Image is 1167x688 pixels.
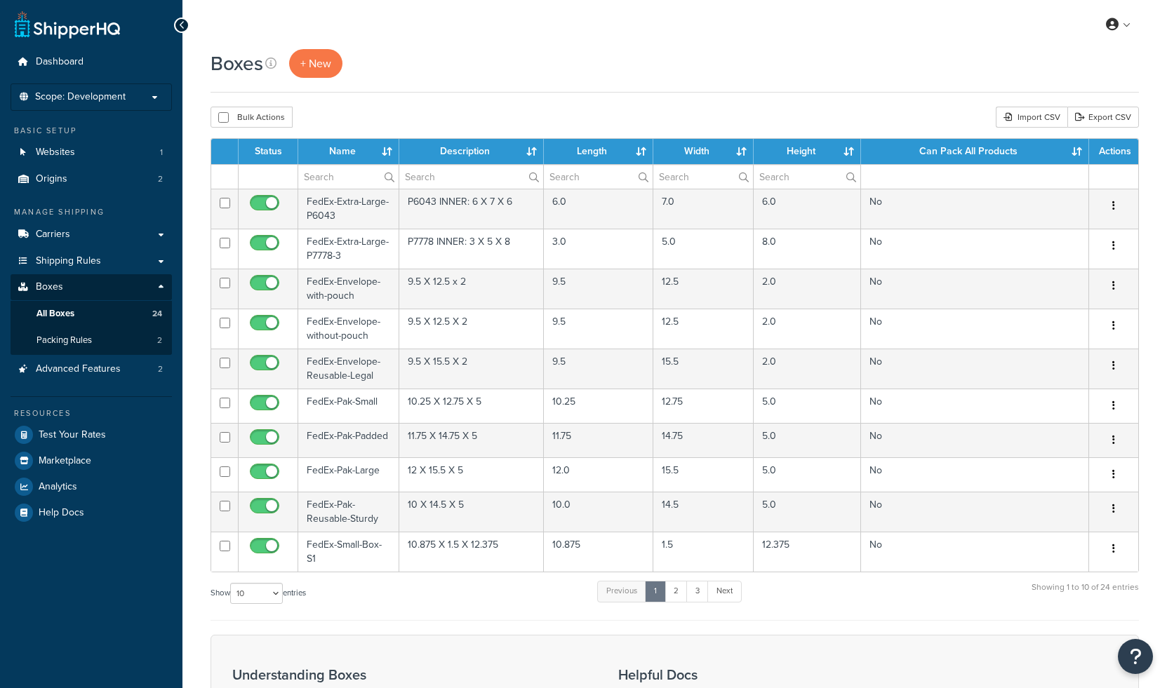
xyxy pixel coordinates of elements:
[11,166,172,192] a: Origins 2
[298,269,399,309] td: FedEx-Envelope-with-pouch
[754,165,860,189] input: Search
[544,309,653,349] td: 9.5
[653,269,754,309] td: 12.5
[861,457,1089,492] td: No
[11,49,172,75] a: Dashboard
[653,423,754,457] td: 14.75
[298,309,399,349] td: FedEx-Envelope-without-pouch
[544,165,653,189] input: Search
[298,532,399,572] td: FedEx-Small-Box-S1
[298,423,399,457] td: FedEx-Pak-Padded
[653,532,754,572] td: 1.5
[544,423,653,457] td: 11.75
[653,229,754,269] td: 5.0
[399,532,544,572] td: 10.875 X 1.5 X 12.375
[653,349,754,389] td: 15.5
[399,349,544,389] td: 9.5 X 15.5 X 2
[298,492,399,532] td: FedEx-Pak-Reusable-Sturdy
[11,301,172,327] li: All Boxes
[399,389,544,423] td: 10.25 X 12.75 X 5
[1089,139,1138,164] th: Actions
[707,581,742,602] a: Next
[298,389,399,423] td: FedEx-Pak-Small
[754,139,861,164] th: Height : activate to sort column ascending
[36,308,74,320] span: All Boxes
[754,189,861,229] td: 6.0
[861,229,1089,269] td: No
[11,206,172,218] div: Manage Shipping
[298,139,399,164] th: Name : activate to sort column ascending
[11,407,172,419] div: Resources
[544,389,653,423] td: 10.25
[754,269,861,309] td: 2.0
[861,189,1089,229] td: No
[618,667,839,682] h3: Helpful Docs
[686,581,709,602] a: 3
[239,139,298,164] th: Status
[861,139,1089,164] th: Can Pack All Products : activate to sort column ascending
[996,107,1067,128] div: Import CSV
[544,229,653,269] td: 3.0
[399,229,544,269] td: P7778 INNER: 3 X 5 X 8
[36,229,70,241] span: Carriers
[11,356,172,382] a: Advanced Features 2
[11,474,172,499] a: Analytics
[152,308,162,320] span: 24
[298,229,399,269] td: FedEx-Extra-Large-P7778-3
[754,423,861,457] td: 5.0
[653,389,754,423] td: 12.75
[211,107,293,128] button: Bulk Actions
[158,363,163,375] span: 2
[544,189,653,229] td: 6.0
[11,328,172,353] li: Packing Rules
[653,139,754,164] th: Width : activate to sort column ascending
[232,667,583,682] h3: Understanding Boxes
[544,139,653,164] th: Length : activate to sort column ascending
[399,492,544,532] td: 10 X 14.5 X 5
[35,91,126,103] span: Scope: Development
[399,423,544,457] td: 11.75 X 14.75 X 5
[36,255,101,267] span: Shipping Rules
[754,349,861,389] td: 2.0
[230,583,283,604] select: Showentries
[1118,639,1153,674] button: Open Resource Center
[1067,107,1139,128] a: Export CSV
[861,269,1089,309] td: No
[36,147,75,158] span: Websites
[754,492,861,532] td: 5.0
[399,269,544,309] td: 9.5 X 12.5 x 2
[211,583,306,604] label: Show entries
[36,335,92,346] span: Packing Rules
[11,356,172,382] li: Advanced Features
[11,274,172,300] a: Boxes
[544,532,653,572] td: 10.875
[11,301,172,327] a: All Boxes 24
[39,481,77,493] span: Analytics
[11,500,172,525] a: Help Docs
[11,248,172,274] li: Shipping Rules
[544,269,653,309] td: 9.5
[399,457,544,492] td: 12 X 15.5 X 5
[861,349,1089,389] td: No
[11,422,172,447] a: Test Your Rates
[597,581,646,602] a: Previous
[298,189,399,229] td: FedEx-Extra-Large-P6043
[861,492,1089,532] td: No
[11,140,172,166] a: Websites 1
[653,309,754,349] td: 12.5
[1032,579,1139,609] div: Showing 1 to 10 of 24 entries
[11,448,172,473] a: Marketplace
[861,389,1089,423] td: No
[399,309,544,349] td: 9.5 X 12.5 X 2
[300,55,331,72] span: + New
[39,429,106,441] span: Test Your Rates
[11,140,172,166] li: Websites
[754,389,861,423] td: 5.0
[36,56,84,68] span: Dashboard
[39,507,84,519] span: Help Docs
